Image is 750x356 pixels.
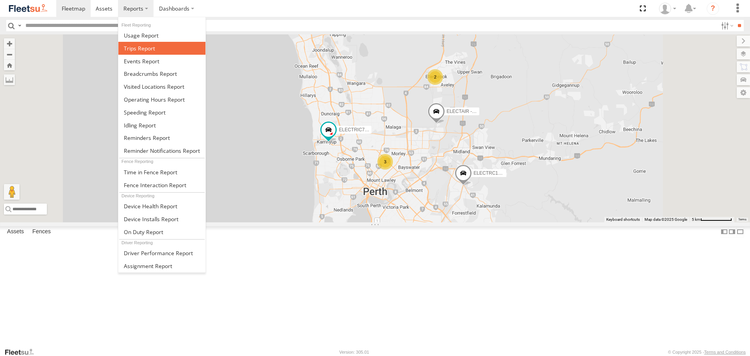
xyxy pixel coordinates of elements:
span: 5 km [692,217,700,222]
a: Assignment Report [118,259,205,272]
button: Drag Pegman onto the map to open Street View [4,184,20,200]
span: ELECTAIR - Riaan [446,109,486,114]
button: Zoom Home [4,60,15,70]
a: Usage Report [118,29,205,42]
img: fleetsu-logo-horizontal.svg [8,3,48,14]
a: Terms and Conditions [704,350,746,354]
label: Dock Summary Table to the Left [720,226,728,238]
label: Measure [4,74,15,85]
span: ELECTRIC7 - [PERSON_NAME] [339,127,407,132]
a: Terms [738,218,746,221]
a: Visited Locations Report [118,80,205,93]
label: Fences [29,227,55,238]
label: Search Query [16,20,23,31]
label: Assets [3,227,28,238]
div: © Copyright 2025 - [668,350,746,354]
a: Fence Interaction Report [118,179,205,191]
label: Search Filter Options [718,20,735,31]
a: Reminders Report [118,131,205,144]
button: Zoom in [4,38,15,49]
a: Fleet Speed Report [118,106,205,119]
button: Keyboard shortcuts [606,217,640,222]
div: 3 [377,154,393,170]
div: 2 [427,69,443,85]
a: Visit our Website [4,348,40,356]
label: Dock Summary Table to the Right [728,226,736,238]
button: Map Scale: 5 km per 77 pixels [689,217,734,222]
label: Map Settings [737,87,750,98]
div: Wayne Betts [656,3,679,14]
span: Map data ©2025 Google [645,217,687,222]
a: Idling Report [118,119,205,132]
a: Device Installs Report [118,213,205,225]
a: Driver Performance Report [118,247,205,259]
a: Breadcrumbs Report [118,67,205,80]
button: Zoom out [4,49,15,60]
span: ELECTRC12 - [PERSON_NAME] [473,170,543,176]
i: ? [707,2,719,15]
a: Device Health Report [118,200,205,213]
a: Trips Report [118,42,205,55]
a: Asset Operating Hours Report [118,93,205,106]
label: Hide Summary Table [736,226,744,238]
a: Full Events Report [118,55,205,68]
div: Version: 305.01 [339,350,369,354]
a: Time in Fences Report [118,166,205,179]
a: Service Reminder Notifications Report [118,144,205,157]
a: On Duty Report [118,225,205,238]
